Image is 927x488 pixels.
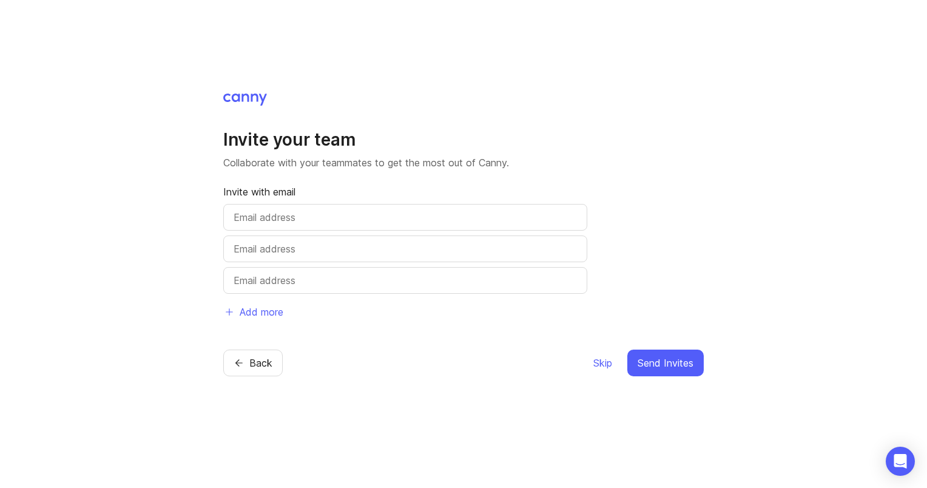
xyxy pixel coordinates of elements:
[627,350,704,376] button: Send Invites
[638,356,693,370] span: Send Invites
[593,350,613,376] button: Skip
[249,356,272,370] span: Back
[234,242,577,256] input: Email address
[223,93,267,106] img: Canny Home
[223,350,283,376] button: Back
[886,447,915,476] div: Open Intercom Messenger
[234,273,577,288] input: Email address
[223,129,704,151] h1: Invite your team
[223,155,704,170] p: Collaborate with your teammates to get the most out of Canny.
[223,185,587,199] p: Invite with email
[223,299,284,325] button: Add more
[234,210,577,225] input: Email address
[240,305,283,319] span: Add more
[593,356,612,370] span: Skip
